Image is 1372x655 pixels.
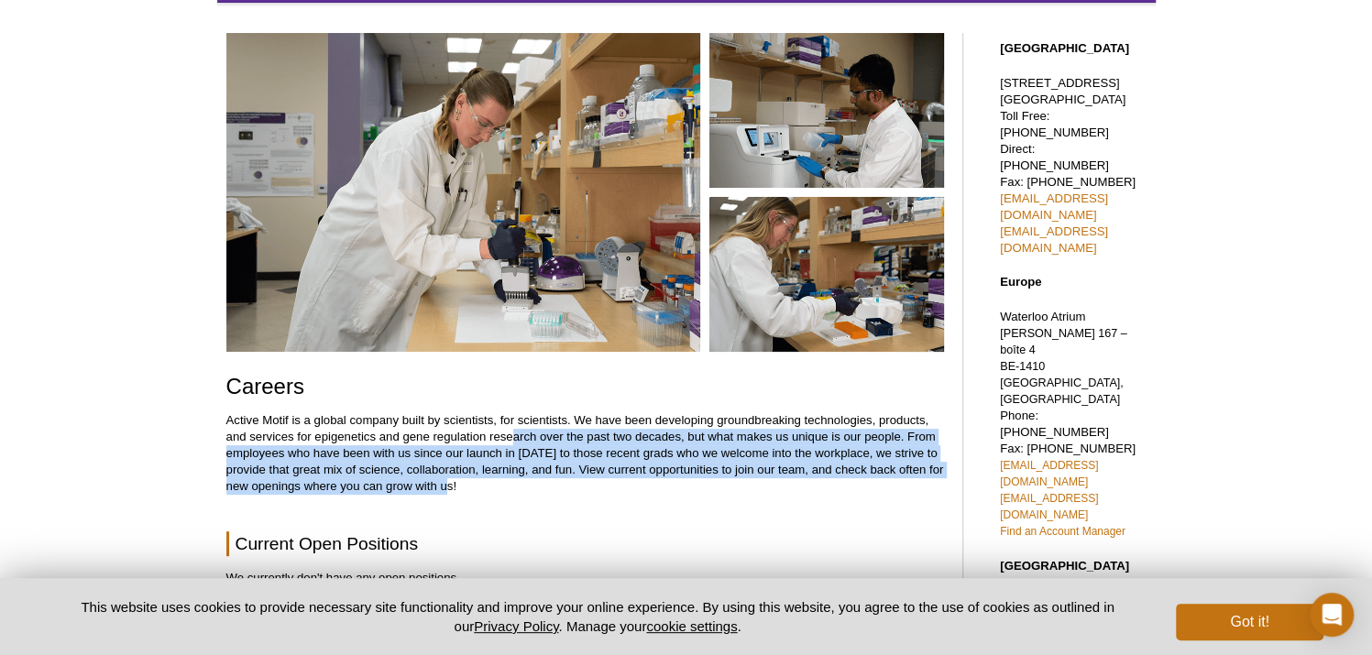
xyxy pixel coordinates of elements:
[1000,559,1129,573] strong: [GEOGRAPHIC_DATA]
[1000,275,1041,289] strong: Europe
[226,412,944,495] p: Active Motif is a global company built by scientists, for scientists. We have been developing gro...
[1000,309,1147,540] p: Waterloo Atrium Phone: [PHONE_NUMBER] Fax: [PHONE_NUMBER]
[1000,327,1127,406] span: [PERSON_NAME] 167 – boîte 4 BE-1410 [GEOGRAPHIC_DATA], [GEOGRAPHIC_DATA]
[1176,604,1323,640] button: Got it!
[1000,492,1098,521] a: [EMAIL_ADDRESS][DOMAIN_NAME]
[1310,593,1354,637] div: Open Intercom Messenger
[49,597,1147,636] p: This website uses cookies to provide necessary site functionality and improve your online experie...
[226,531,944,556] h2: Current Open Positions
[226,375,944,401] h1: Careers
[646,618,737,634] button: cookie settings
[1000,191,1108,222] a: [EMAIL_ADDRESS][DOMAIN_NAME]
[1000,525,1125,538] a: Find an Account Manager
[474,618,558,634] a: Privacy Policy
[1000,224,1108,255] a: [EMAIL_ADDRESS][DOMAIN_NAME]
[1000,459,1098,488] a: [EMAIL_ADDRESS][DOMAIN_NAME]
[1000,41,1129,55] strong: [GEOGRAPHIC_DATA]
[226,33,944,352] img: Careers at Active Motif
[226,570,944,586] p: We currently don't have any open positions.
[1000,75,1147,257] p: [STREET_ADDRESS] [GEOGRAPHIC_DATA] Toll Free: [PHONE_NUMBER] Direct: [PHONE_NUMBER] Fax: [PHONE_N...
